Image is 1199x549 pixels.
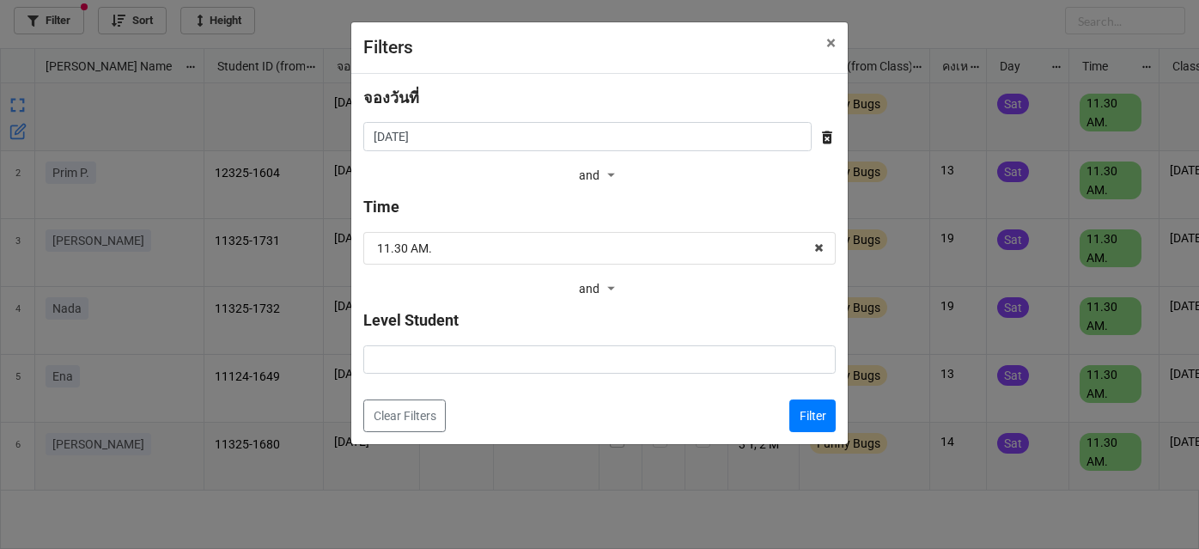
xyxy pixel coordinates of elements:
[363,195,399,219] label: Time
[579,163,620,189] div: and
[579,277,620,302] div: and
[789,400,836,432] button: Filter
[363,34,788,62] div: Filters
[363,308,459,332] label: Level Student
[363,122,812,151] input: Date
[377,242,432,254] div: 11.30 AM.
[363,400,446,432] button: Clear Filters
[826,33,836,53] span: ×
[363,86,419,110] label: จองวันที่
